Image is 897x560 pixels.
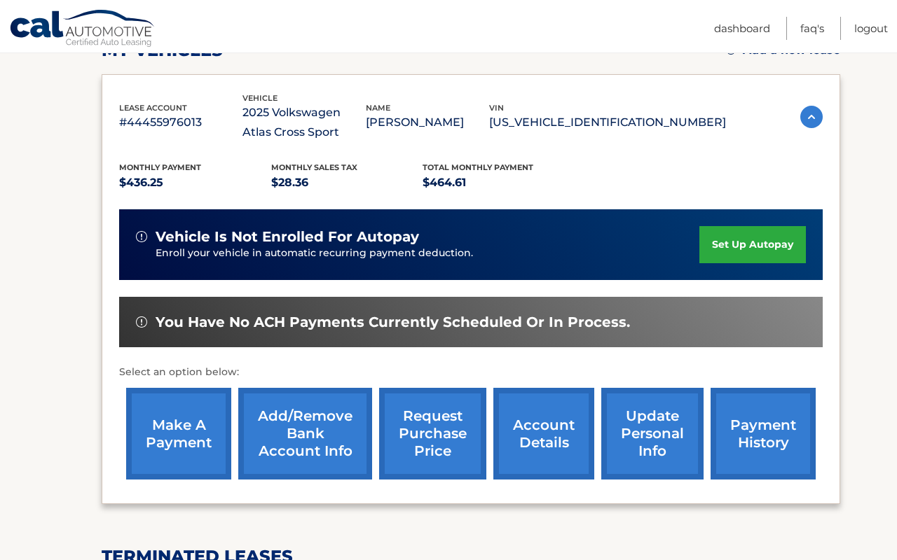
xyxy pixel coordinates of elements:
[136,231,147,242] img: alert-white.svg
[489,113,726,132] p: [US_VEHICLE_IDENTIFICATION_NUMBER]
[156,314,630,331] span: You have no ACH payments currently scheduled or in process.
[271,173,423,192] p: $28.36
[423,162,533,172] span: Total Monthly Payment
[156,246,699,261] p: Enroll your vehicle in automatic recurring payment deduction.
[366,103,390,113] span: name
[800,17,824,40] a: FAQ's
[379,388,486,479] a: request purchase price
[489,103,504,113] span: vin
[271,162,357,172] span: Monthly sales Tax
[9,9,156,50] a: Cal Automotive
[366,113,489,132] p: [PERSON_NAME]
[119,162,201,172] span: Monthly Payment
[242,103,366,142] p: 2025 Volkswagen Atlas Cross Sport
[854,17,888,40] a: Logout
[711,388,816,479] a: payment history
[699,226,806,263] a: set up autopay
[126,388,231,479] a: make a payment
[119,173,271,192] p: $436.25
[119,103,187,113] span: lease account
[601,388,704,479] a: update personal info
[493,388,594,479] a: account details
[242,93,278,103] span: vehicle
[119,113,242,132] p: #44455976013
[800,106,823,128] img: accordion-active.svg
[238,388,372,479] a: Add/Remove bank account info
[156,228,419,246] span: vehicle is not enrolled for autopay
[119,364,823,381] p: Select an option below:
[423,173,575,192] p: $464.61
[714,17,770,40] a: Dashboard
[136,316,147,328] img: alert-white.svg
